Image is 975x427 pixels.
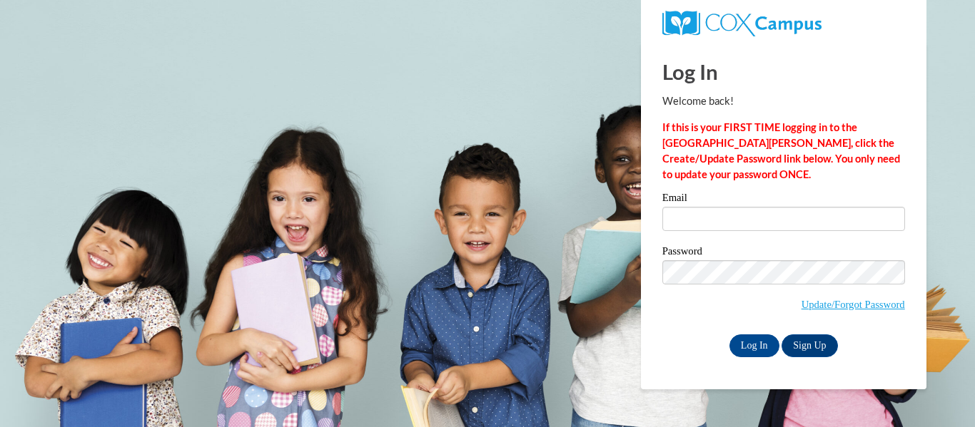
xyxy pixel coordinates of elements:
[662,246,905,260] label: Password
[662,121,900,180] strong: If this is your FIRST TIME logging in to the [GEOGRAPHIC_DATA][PERSON_NAME], click the Create/Upd...
[662,57,905,86] h1: Log In
[782,334,837,357] a: Sign Up
[662,16,822,29] a: COX Campus
[729,334,779,357] input: Log In
[662,93,905,109] p: Welcome back!
[662,11,822,36] img: COX Campus
[802,299,905,310] a: Update/Forgot Password
[662,192,905,207] label: Email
